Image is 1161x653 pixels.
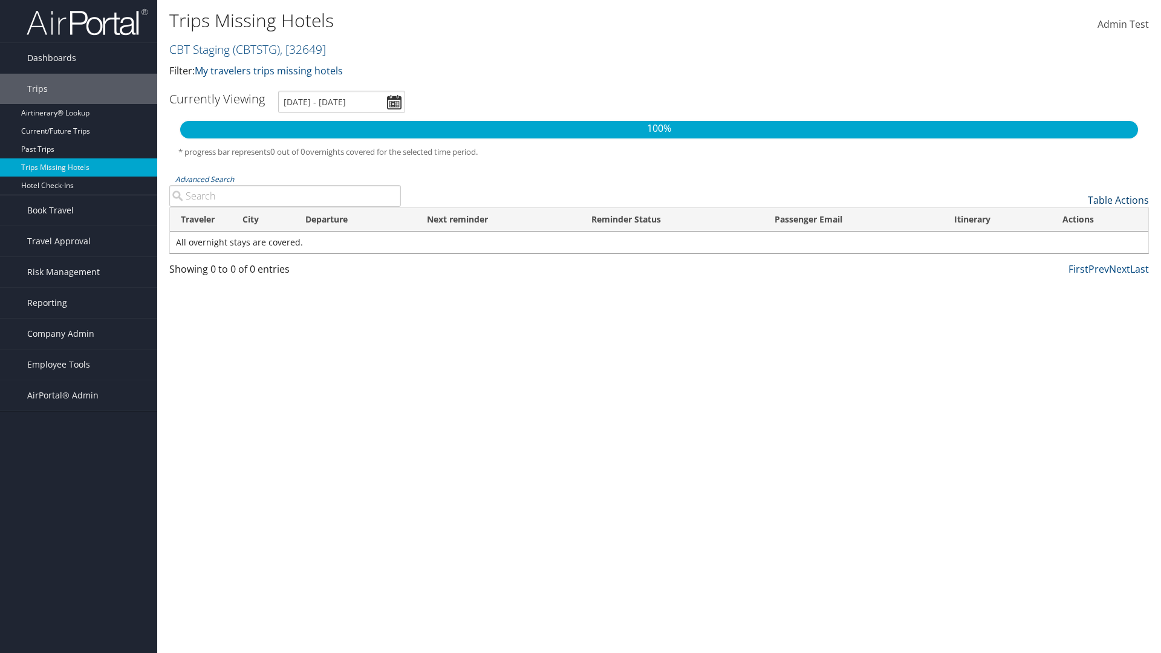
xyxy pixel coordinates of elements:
span: Dashboards [27,43,76,73]
span: , [ 32649 ] [280,41,326,57]
th: Reminder Status [580,208,764,232]
a: Table Actions [1088,193,1149,207]
img: airportal-logo.png [27,8,148,36]
input: [DATE] - [DATE] [278,91,405,113]
a: CBT Staging [169,41,326,57]
a: Admin Test [1098,6,1149,44]
th: Itinerary [943,208,1052,232]
a: Last [1130,262,1149,276]
span: Trips [27,74,48,104]
a: Next [1109,262,1130,276]
span: 0 out of 0 [270,146,305,157]
th: Actions [1052,208,1148,232]
span: Reporting [27,288,67,318]
span: ( CBTSTG ) [233,41,280,57]
th: Passenger Email: activate to sort column ascending [764,208,943,232]
span: Book Travel [27,195,74,226]
span: Travel Approval [27,226,91,256]
a: First [1068,262,1088,276]
span: Risk Management [27,257,100,287]
div: Showing 0 to 0 of 0 entries [169,262,401,282]
p: 100% [180,121,1138,137]
span: AirPortal® Admin [27,380,99,411]
th: Next reminder [416,208,580,232]
p: Filter: [169,63,822,79]
span: Employee Tools [27,349,90,380]
span: Admin Test [1098,18,1149,31]
a: My travelers trips missing hotels [195,64,343,77]
th: City: activate to sort column ascending [232,208,294,232]
h5: * progress bar represents overnights covered for the selected time period. [178,146,1140,158]
a: Prev [1088,262,1109,276]
a: Advanced Search [175,174,234,184]
th: Traveler: activate to sort column ascending [170,208,232,232]
th: Departure: activate to sort column ascending [294,208,416,232]
span: Company Admin [27,319,94,349]
input: Advanced Search [169,185,401,207]
h3: Currently Viewing [169,91,265,107]
h1: Trips Missing Hotels [169,8,822,33]
td: All overnight stays are covered. [170,232,1148,253]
